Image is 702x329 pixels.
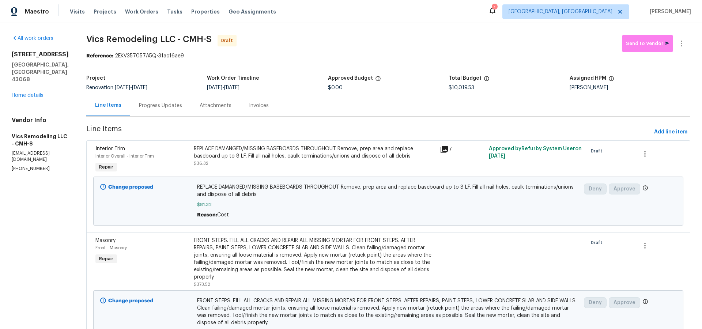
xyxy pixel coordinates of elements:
[484,76,490,85] span: The total cost of line items that have been proposed by Opendoor. This sum includes line items th...
[647,8,691,15] span: [PERSON_NAME]
[375,76,381,85] span: The total cost of line items that have been approved by both Opendoor and the Trade Partner. This...
[108,298,153,303] b: Change proposed
[622,35,673,52] button: Send to Vendor
[229,8,276,15] span: Geo Assignments
[167,9,182,14] span: Tasks
[440,145,484,154] div: 7
[642,299,648,306] span: Only a market manager or an area construction manager can approve
[570,76,606,81] h5: Assigned HPM
[194,282,210,287] span: $373.52
[207,85,239,90] span: -
[12,117,69,124] h4: Vendor Info
[191,8,220,15] span: Properties
[509,8,612,15] span: [GEOGRAPHIC_DATA], [GEOGRAPHIC_DATA]
[207,85,222,90] span: [DATE]
[96,255,116,262] span: Repair
[115,85,147,90] span: -
[95,246,127,250] span: Front - Masonry
[609,297,640,308] button: Approve
[591,147,605,155] span: Draft
[194,161,208,166] span: $36.32
[194,237,435,281] div: FRONT STEPS. FILL ALL CRACKS AND REPAIR ALL MISSING MORTAR FOR FRONT STEPS. AFTER REPAIRS, PAINT ...
[200,102,231,109] div: Attachments
[96,163,116,171] span: Repair
[328,76,373,81] h5: Approved Budget
[86,53,113,58] b: Reference:
[12,133,69,147] h5: Vics Remodeling LLC - CMH-S
[12,61,69,83] h5: [GEOGRAPHIC_DATA], [GEOGRAPHIC_DATA] 43068
[86,85,147,90] span: Renovation
[197,212,217,218] span: Reason:
[108,185,153,190] b: Change proposed
[249,102,269,109] div: Invoices
[221,37,236,44] span: Draft
[609,184,640,194] button: Approve
[642,185,648,193] span: Only a market manager or an area construction manager can approve
[584,184,607,194] button: Deny
[197,184,580,198] span: REPLACE DAMANGED/MISSING BASEBOARDS THROUGHOUT Remove, prep area and replace baseboard up to 8 LF...
[132,85,147,90] span: [DATE]
[95,238,116,243] span: Masonry
[224,85,239,90] span: [DATE]
[115,85,130,90] span: [DATE]
[139,102,182,109] div: Progress Updates
[12,150,69,163] p: [EMAIL_ADDRESS][DOMAIN_NAME]
[86,125,651,139] span: Line Items
[591,239,605,246] span: Draft
[12,166,69,172] p: [PHONE_NUMBER]
[654,128,687,137] span: Add line item
[86,52,690,60] div: 2EKV357057A5Q-31ac16ae9
[626,39,669,48] span: Send to Vendor
[651,125,690,139] button: Add line item
[570,85,690,90] div: [PERSON_NAME]
[207,76,259,81] h5: Work Order Timeline
[489,154,505,159] span: [DATE]
[95,146,125,151] span: Interior Trim
[217,212,229,218] span: Cost
[12,36,53,41] a: All work orders
[194,145,435,160] div: REPLACE DAMANGED/MISSING BASEBOARDS THROUGHOUT Remove, prep area and replace baseboard up to 8 LF...
[12,93,44,98] a: Home details
[492,4,497,12] div: 1
[95,154,154,158] span: Interior Overall - Interior Trim
[94,8,116,15] span: Projects
[95,102,121,109] div: Line Items
[328,85,343,90] span: $0.00
[197,297,580,326] span: FRONT STEPS. FILL ALL CRACKS AND REPAIR ALL MISSING MORTAR FOR FRONT STEPS. AFTER REPAIRS, PAINT ...
[86,35,212,44] span: Vics Remodeling LLC - CMH-S
[584,297,607,308] button: Deny
[86,76,105,81] h5: Project
[70,8,85,15] span: Visits
[449,85,474,90] span: $10,019.53
[125,8,158,15] span: Work Orders
[489,146,582,159] span: Approved by Refurby System User on
[197,201,580,208] span: $81.32
[608,76,614,85] span: The hpm assigned to this work order.
[12,51,69,58] h2: [STREET_ADDRESS]
[25,8,49,15] span: Maestro
[449,76,482,81] h5: Total Budget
